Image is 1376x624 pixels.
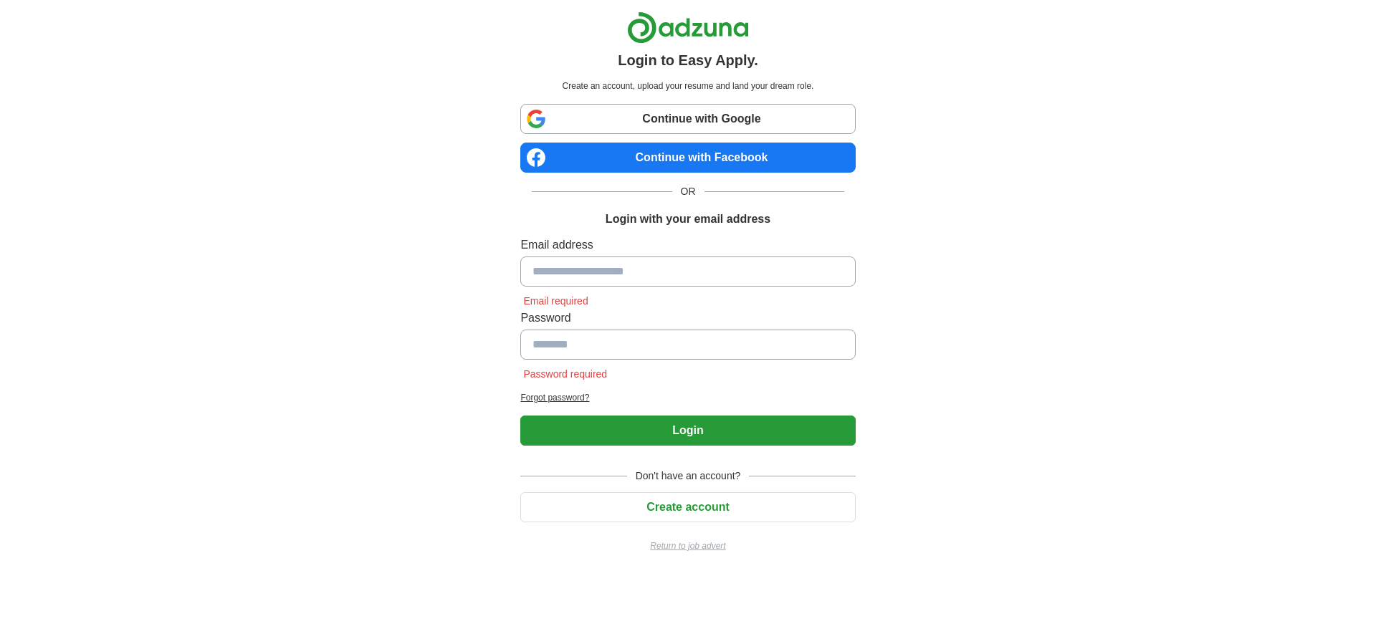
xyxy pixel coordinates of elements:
a: Create account [520,501,855,513]
img: Adzuna logo [627,11,749,44]
span: OR [672,184,704,199]
label: Email address [520,236,855,254]
span: Don't have an account? [627,469,750,484]
button: Create account [520,492,855,522]
span: Email required [520,295,591,307]
h1: Login with your email address [606,211,770,228]
button: Login [520,416,855,446]
label: Password [520,309,855,327]
p: Create an account, upload your resume and land your dream role. [523,80,852,92]
a: Continue with Google [520,104,855,134]
a: Continue with Facebook [520,143,855,173]
a: Return to job advert [520,539,855,552]
h1: Login to Easy Apply. [618,49,758,71]
a: Forgot password? [520,391,855,404]
span: Password required [520,368,610,380]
